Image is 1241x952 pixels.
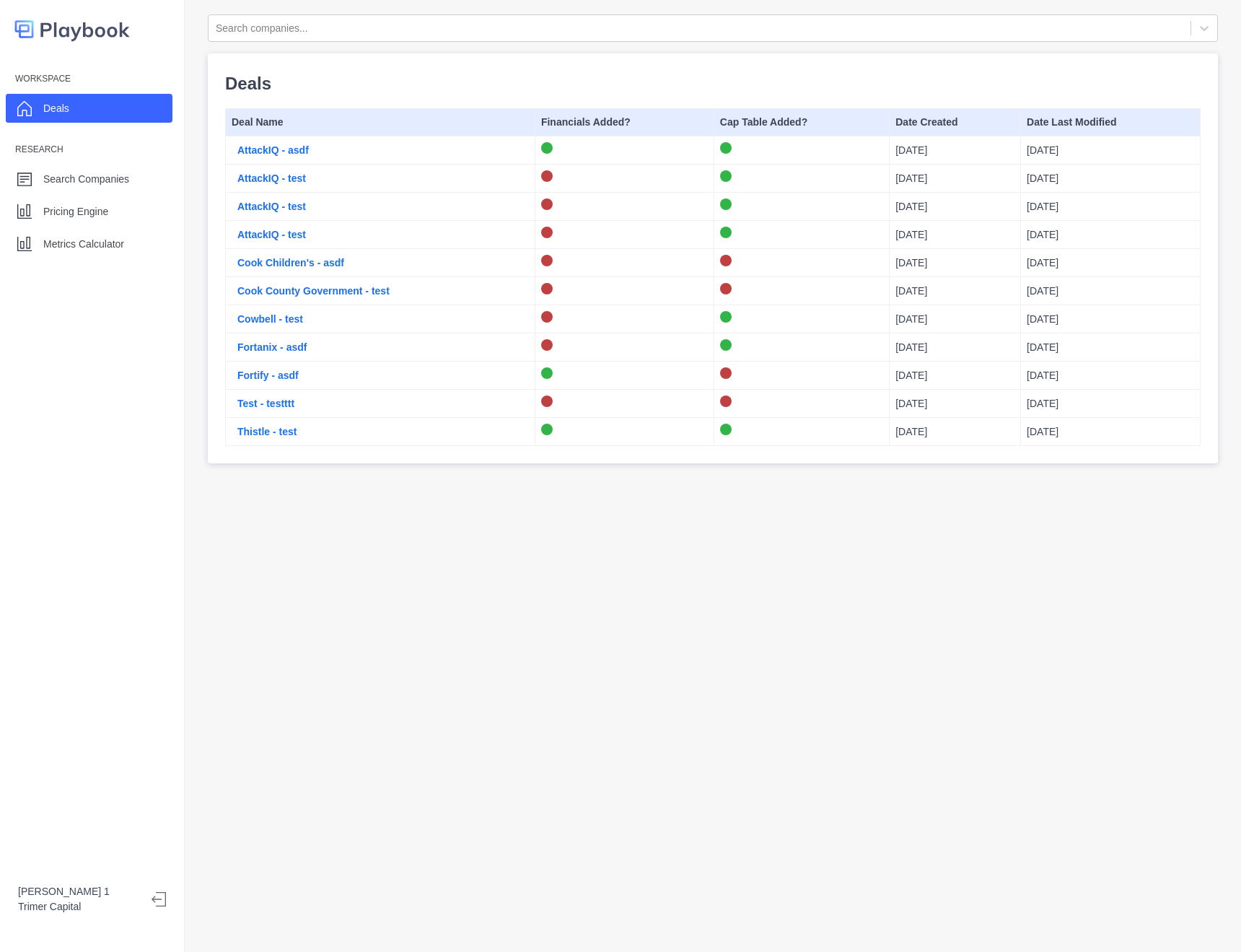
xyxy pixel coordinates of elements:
th: Date Last Modified [1021,109,1201,136]
p: Trimer Capital [18,899,140,914]
img: on-logo [720,142,732,154]
th: Deal Name [226,109,535,136]
img: off-logo [541,255,553,266]
p: [PERSON_NAME] 1 [18,884,140,899]
p: Metrics Calculator [43,237,124,252]
td: [DATE] [1021,249,1201,277]
td: [DATE] [890,418,1021,446]
button: Thistle - test [232,424,302,440]
th: Date Created [890,109,1021,136]
button: AttackIQ - test [232,171,312,186]
button: Fortify - asdf [232,368,304,383]
img: off-logo [541,170,553,182]
th: Cap Table Added? [714,109,889,136]
img: off-logo [541,396,553,407]
td: [DATE] [890,305,1021,333]
button: AttackIQ - test [232,227,312,243]
img: on-logo [720,227,732,238]
p: Search Companies [43,172,129,187]
td: [DATE] [1021,305,1201,333]
button: AttackIQ - asdf [232,143,315,158]
img: on-logo [541,142,553,154]
img: on-logo [541,367,553,379]
td: [DATE] [890,249,1021,277]
button: Test - testttt [232,396,300,411]
img: off-logo [541,339,553,351]
td: [DATE] [1021,193,1201,221]
button: Fortanix - asdf [232,340,312,355]
td: [DATE] [1021,390,1201,418]
img: on-logo [720,198,732,210]
img: on-logo [720,170,732,182]
td: [DATE] [1021,362,1201,390]
p: Deals [43,101,69,116]
button: Cowbell - test [232,312,309,327]
img: off-logo [541,198,553,210]
td: [DATE] [890,136,1021,165]
td: [DATE] [1021,277,1201,305]
td: [DATE] [890,193,1021,221]
p: Pricing Engine [43,204,108,219]
button: Cook Children's - asdf [232,256,350,271]
td: [DATE] [1021,333,1201,362]
img: on-logo [720,424,732,435]
button: Cook County Government - test [232,284,395,299]
td: [DATE] [890,165,1021,193]
td: [DATE] [890,277,1021,305]
img: on-logo [720,339,732,351]
img: off-logo [541,283,553,294]
img: off-logo [720,396,732,407]
img: on-logo [720,311,732,323]
img: off-logo [720,255,732,266]
td: [DATE] [1021,136,1201,165]
td: [DATE] [1021,418,1201,446]
img: off-logo [541,311,553,323]
td: [DATE] [1021,165,1201,193]
button: AttackIQ - test [232,199,312,214]
td: [DATE] [1021,221,1201,249]
td: [DATE] [890,333,1021,362]
p: Deals [225,71,1201,97]
img: off-logo [541,227,553,238]
td: [DATE] [890,362,1021,390]
img: on-logo [541,424,553,435]
img: off-logo [720,283,732,294]
img: logo-colored [14,14,130,44]
th: Financials Added? [535,109,714,136]
img: off-logo [720,367,732,379]
td: [DATE] [890,390,1021,418]
td: [DATE] [890,221,1021,249]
